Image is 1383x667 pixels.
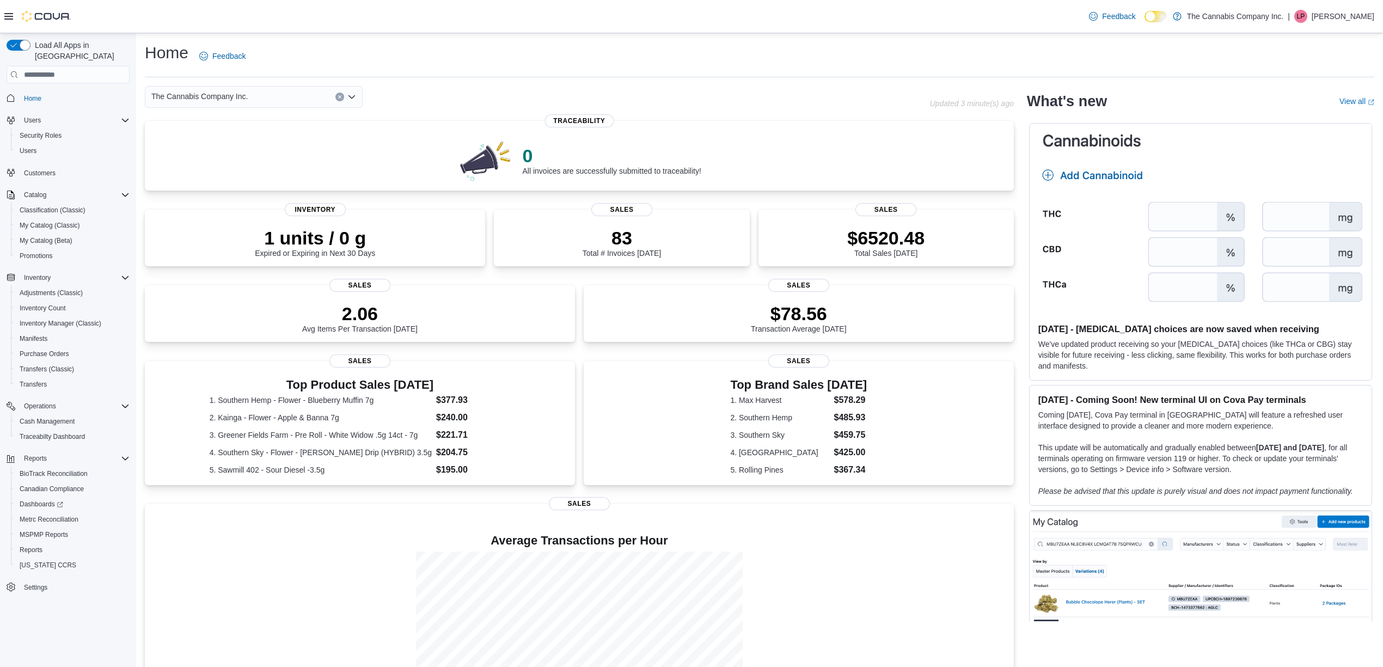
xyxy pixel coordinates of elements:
[20,530,68,539] span: MSPMP Reports
[20,188,51,201] button: Catalog
[768,279,829,292] span: Sales
[15,234,130,247] span: My Catalog (Beta)
[20,452,51,465] button: Reports
[329,354,390,368] span: Sales
[2,399,134,414] button: Operations
[436,463,510,476] dd: $195.00
[15,467,92,480] a: BioTrack Reconciliation
[11,527,134,542] button: MSPMP Reports
[11,497,134,512] a: Dashboards
[20,452,130,465] span: Reports
[15,204,90,217] a: Classification (Classic)
[11,362,134,377] button: Transfers (Classic)
[24,454,47,463] span: Reports
[730,447,829,458] dt: 4. [GEOGRAPHIC_DATA]
[11,233,134,248] button: My Catalog (Beta)
[523,145,701,175] div: All invoices are successfully submitted to traceability!
[15,363,130,376] span: Transfers (Classic)
[24,94,41,103] span: Home
[20,289,83,297] span: Adjustments (Classic)
[15,482,130,495] span: Canadian Compliance
[15,430,89,443] a: Traceabilty Dashboard
[730,395,829,406] dt: 1. Max Harvest
[15,249,130,262] span: Promotions
[1187,10,1283,23] p: The Cannabis Company Inc.
[15,347,130,360] span: Purchase Orders
[15,528,130,541] span: MSPMP Reports
[20,580,130,594] span: Settings
[847,227,925,258] div: Total Sales [DATE]
[1038,409,1363,431] p: Coming [DATE], Cova Pay terminal in [GEOGRAPHIC_DATA] will feature a refreshed user interface des...
[212,51,246,62] span: Feedback
[15,498,130,511] span: Dashboards
[210,430,432,440] dt: 3. Greener Fields Farm - Pre Roll - White Widow .5g 14ct - 7g
[329,279,390,292] span: Sales
[11,203,134,218] button: Classification (Classic)
[15,219,130,232] span: My Catalog (Classic)
[2,165,134,181] button: Customers
[15,559,81,572] a: [US_STATE] CCRS
[15,129,66,142] a: Security Roles
[2,270,134,285] button: Inventory
[20,304,66,313] span: Inventory Count
[15,347,74,360] a: Purchase Orders
[15,559,130,572] span: Washington CCRS
[15,415,79,428] a: Cash Management
[730,430,829,440] dt: 3. Southern Sky
[30,40,130,62] span: Load All Apps in [GEOGRAPHIC_DATA]
[15,286,87,299] a: Adjustments (Classic)
[20,167,60,180] a: Customers
[11,429,134,444] button: Traceabilty Dashboard
[195,45,250,67] a: Feedback
[1312,10,1374,23] p: [PERSON_NAME]
[15,528,72,541] a: MSPMP Reports
[834,446,867,459] dd: $425.00
[11,143,134,158] button: Users
[11,558,134,573] button: [US_STATE] CCRS
[11,512,134,527] button: Metrc Reconciliation
[20,515,78,524] span: Metrc Reconciliation
[20,271,55,284] button: Inventory
[11,542,134,558] button: Reports
[15,430,130,443] span: Traceabilty Dashboard
[1256,443,1324,452] strong: [DATE] and [DATE]
[20,271,130,284] span: Inventory
[11,128,134,143] button: Security Roles
[20,114,130,127] span: Users
[15,332,52,345] a: Manifests
[20,400,130,413] span: Operations
[20,131,62,140] span: Security Roles
[730,412,829,423] dt: 2. Southern Hemp
[436,411,510,424] dd: $240.00
[11,466,134,481] button: BioTrack Reconciliation
[11,414,134,429] button: Cash Management
[751,303,847,325] p: $78.56
[20,365,74,374] span: Transfers (Classic)
[15,129,130,142] span: Security Roles
[1368,99,1374,106] svg: External link
[1339,97,1374,106] a: View allExternal link
[2,579,134,595] button: Settings
[11,316,134,331] button: Inventory Manager (Classic)
[436,394,510,407] dd: $377.93
[1288,10,1290,23] p: |
[11,377,134,392] button: Transfers
[834,394,867,407] dd: $578.29
[457,138,514,182] img: 0
[24,273,51,282] span: Inventory
[285,203,346,216] span: Inventory
[255,227,375,249] p: 1 units / 0 g
[20,236,72,245] span: My Catalog (Beta)
[210,464,432,475] dt: 5. Sawmill 402 - Sour Diesel -3.5g
[436,446,510,459] dd: $204.75
[302,303,418,333] div: Avg Items Per Transaction [DATE]
[255,227,375,258] div: Expired or Expiring in Next 30 Days
[834,463,867,476] dd: $367.34
[302,303,418,325] p: 2.06
[24,191,46,199] span: Catalog
[20,417,75,426] span: Cash Management
[2,451,134,466] button: Reports
[15,317,130,330] span: Inventory Manager (Classic)
[151,90,248,103] span: The Cannabis Company Inc.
